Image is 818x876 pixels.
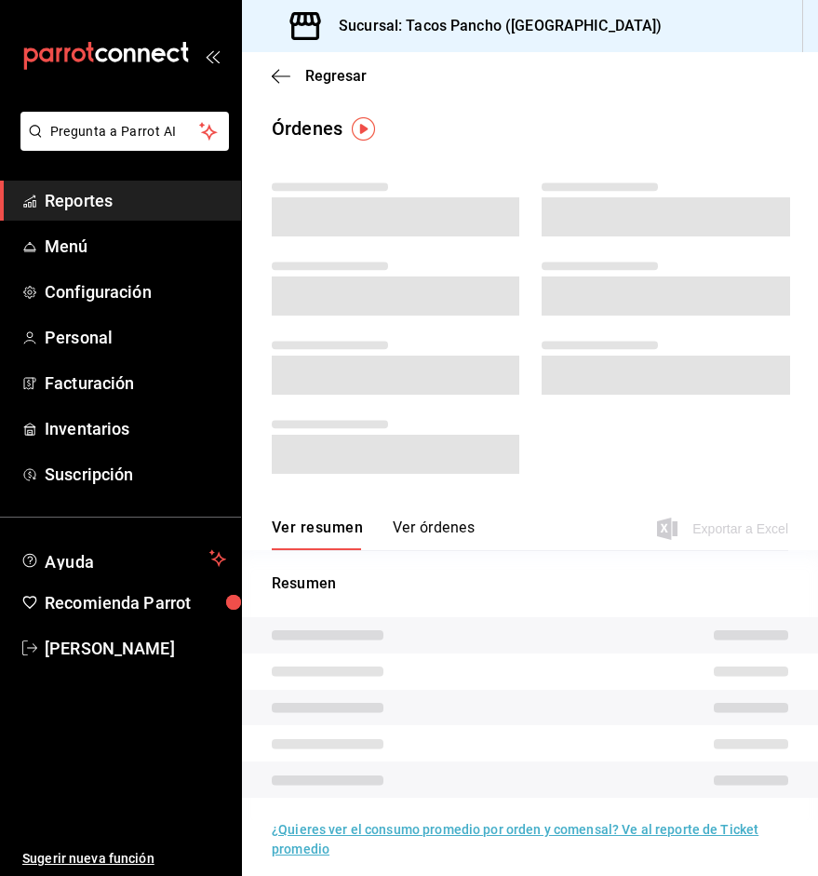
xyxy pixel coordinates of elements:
a: Pregunta a Parrot AI [13,135,229,155]
img: Tooltip marker [352,117,375,141]
span: [PERSON_NAME] [45,636,226,661]
button: open_drawer_menu [205,48,220,63]
p: Resumen [272,573,788,595]
h3: Sucursal: Tacos Pancho ([GEOGRAPHIC_DATA]) [324,15,663,37]
span: Facturación [45,371,226,396]
span: Pregunta a Parrot AI [50,122,200,142]
span: Menú [45,234,226,259]
div: navigation tabs [272,519,475,550]
button: Ver órdenes [393,519,475,550]
button: Ver resumen [272,519,363,550]
span: Personal [45,325,226,350]
button: Pregunta a Parrot AI [20,112,229,151]
span: Inventarios [45,416,226,441]
span: Reportes [45,188,226,213]
span: Recomienda Parrot [45,590,226,615]
span: Configuración [45,279,226,304]
span: Suscripción [45,462,226,487]
span: Regresar [305,67,367,85]
span: Sugerir nueva función [22,849,226,869]
button: Regresar [272,67,367,85]
a: ¿Quieres ver el consumo promedio por orden y comensal? Ve al reporte de Ticket promedio [272,822,758,856]
span: Ayuda [45,547,202,570]
div: Órdenes [272,115,342,142]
